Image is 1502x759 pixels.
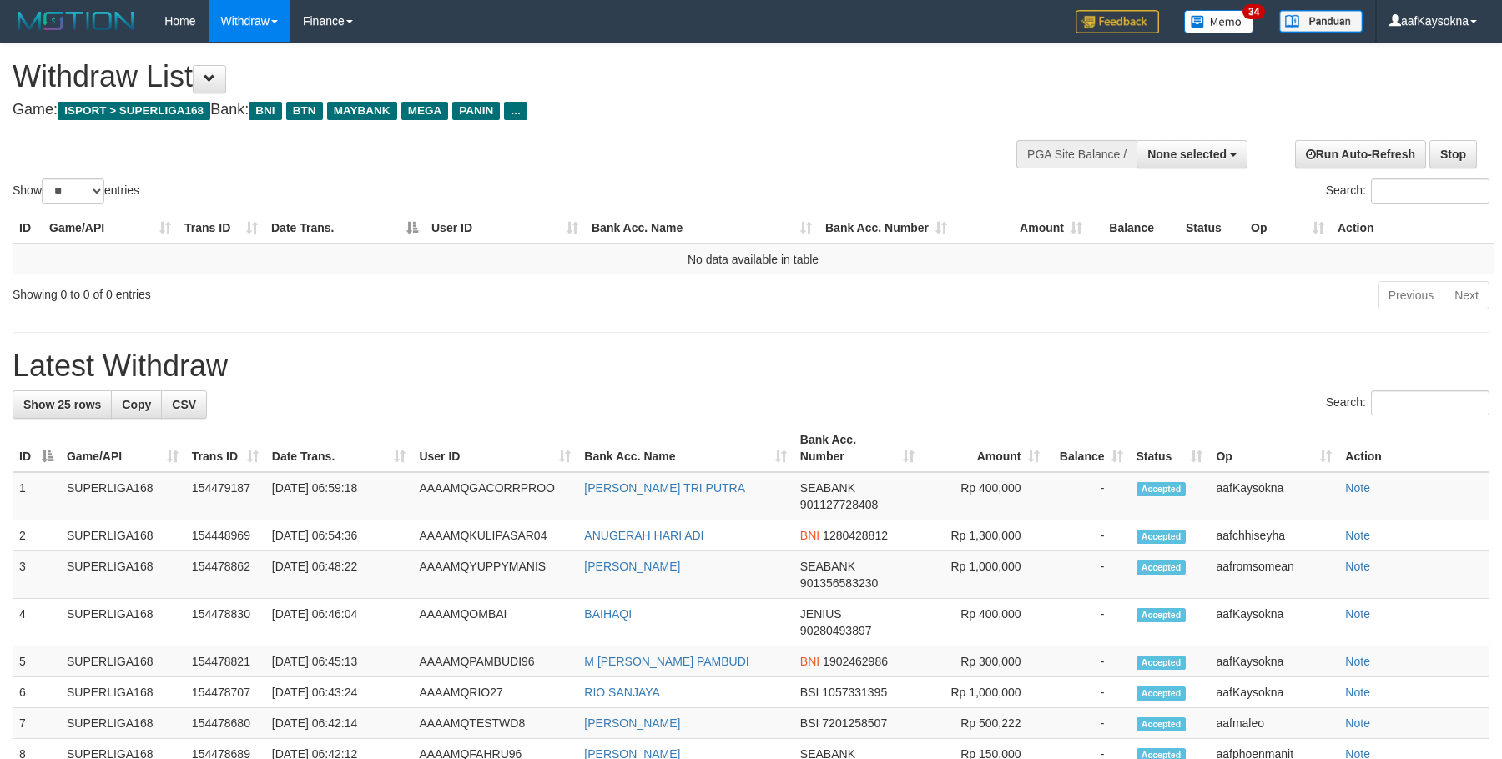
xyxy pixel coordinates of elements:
a: Note [1345,560,1370,573]
td: Rp 300,000 [921,646,1046,677]
th: Date Trans.: activate to sort column descending [265,213,425,244]
a: Copy [111,390,162,419]
td: SUPERLIGA168 [60,708,185,739]
td: 154478707 [185,677,265,708]
td: Rp 400,000 [921,472,1046,520]
span: None selected [1147,148,1227,161]
span: BNI [800,529,819,542]
th: ID: activate to sort column descending [13,425,60,472]
a: BAIHAQI [584,607,632,621]
td: 1 [13,472,60,520]
span: Accepted [1137,717,1187,731]
label: Search: [1326,178,1489,204]
th: Game/API: activate to sort column ascending [60,425,185,472]
span: BTN [286,102,323,120]
th: Status: activate to sort column ascending [1130,425,1210,472]
a: Note [1345,529,1370,542]
td: SUPERLIGA168 [60,677,185,708]
td: aafmaleo [1209,708,1338,739]
td: - [1046,551,1130,599]
td: SUPERLIGA168 [60,646,185,677]
td: AAAAMQPAMBUDI96 [412,646,577,677]
span: Accepted [1137,656,1187,670]
td: aafKaysokna [1209,677,1338,708]
img: Feedback.jpg [1076,10,1159,33]
span: BSI [800,716,819,730]
span: Copy 1057331395 to clipboard [822,686,887,699]
td: Rp 500,222 [921,708,1046,739]
span: PANIN [452,102,500,120]
span: ISPORT > SUPERLIGA168 [58,102,210,120]
span: Accepted [1137,608,1187,622]
td: AAAAMQKULIPASAR04 [412,520,577,551]
img: Button%20Memo.svg [1184,10,1254,33]
td: 154478680 [185,708,265,739]
td: [DATE] 06:45:13 [265,646,413,677]
a: [PERSON_NAME] [584,560,680,573]
td: 5 [13,646,60,677]
td: - [1046,472,1130,520]
td: 3 [13,551,60,599]
img: MOTION_logo.png [13,8,139,33]
h4: Game: Bank: [13,102,985,118]
td: 154478862 [185,551,265,599]
td: Rp 1,000,000 [921,551,1046,599]
span: JENIUS [800,607,842,621]
input: Search: [1371,178,1489,204]
td: 154478821 [185,646,265,677]
td: - [1046,708,1130,739]
span: Accepted [1137,686,1187,701]
a: Note [1345,716,1370,730]
td: [DATE] 06:43:24 [265,677,413,708]
td: [DATE] 06:59:18 [265,472,413,520]
td: 7 [13,708,60,739]
span: Copy 901127728408 to clipboard [800,498,878,511]
td: aafKaysokna [1209,599,1338,646]
td: AAAAMQYUPPYMANIS [412,551,577,599]
a: RIO SANJAYA [584,686,660,699]
a: [PERSON_NAME] TRI PUTRA [584,481,745,495]
td: Rp 1,300,000 [921,520,1046,551]
td: 154479187 [185,472,265,520]
a: Previous [1378,281,1444,309]
td: SUPERLIGA168 [60,551,185,599]
th: Trans ID: activate to sort column ascending [185,425,265,472]
label: Search: [1326,390,1489,415]
th: Bank Acc. Name: activate to sort column ascending [577,425,794,472]
span: Copy 1280428812 to clipboard [823,529,888,542]
div: Showing 0 to 0 of 0 entries [13,279,613,303]
td: - [1046,599,1130,646]
th: Bank Acc. Number: activate to sort column ascending [794,425,921,472]
a: Note [1345,686,1370,699]
th: User ID: activate to sort column ascending [412,425,577,472]
span: BSI [800,686,819,699]
th: Amount: activate to sort column ascending [954,213,1089,244]
td: No data available in table [13,244,1494,274]
a: Note [1345,607,1370,621]
td: - [1046,646,1130,677]
input: Search: [1371,390,1489,415]
td: [DATE] 06:48:22 [265,551,413,599]
th: Action [1338,425,1489,472]
td: aafromsomean [1209,551,1338,599]
span: BNI [249,102,281,120]
td: SUPERLIGA168 [60,520,185,551]
td: aafKaysokna [1209,646,1338,677]
span: Copy 1902462986 to clipboard [823,655,888,668]
h1: Latest Withdraw [13,349,1489,383]
td: SUPERLIGA168 [60,472,185,520]
a: Note [1345,655,1370,668]
span: BNI [800,655,819,668]
td: 154478830 [185,599,265,646]
td: aafKaysokna [1209,472,1338,520]
span: 34 [1242,4,1265,19]
td: SUPERLIGA168 [60,599,185,646]
span: Copy [122,398,151,411]
a: Show 25 rows [13,390,112,419]
span: ... [504,102,527,120]
span: Copy 90280493897 to clipboard [800,624,872,637]
td: 2 [13,520,60,551]
span: Copy 901356583230 to clipboard [800,576,878,590]
td: [DATE] 06:54:36 [265,520,413,551]
td: AAAAMQTESTWD8 [412,708,577,739]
